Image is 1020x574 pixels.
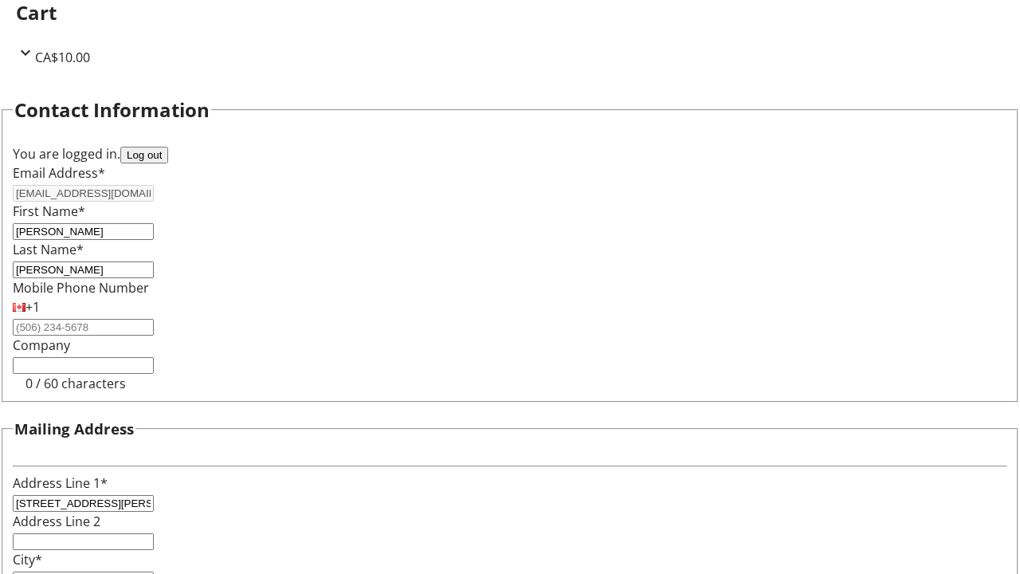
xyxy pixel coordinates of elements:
[13,495,154,512] input: Address
[35,49,90,66] span: CA$10.00
[13,474,108,492] label: Address Line 1*
[13,279,149,297] label: Mobile Phone Number
[13,164,105,182] label: Email Address*
[14,96,210,124] h2: Contact Information
[13,241,84,258] label: Last Name*
[13,202,85,220] label: First Name*
[13,551,42,568] label: City*
[13,319,154,336] input: (506) 234-5678
[25,375,126,392] tr-character-limit: 0 / 60 characters
[13,144,1007,163] div: You are logged in.
[13,513,100,530] label: Address Line 2
[120,147,168,163] button: Log out
[13,336,70,354] label: Company
[14,418,134,440] h3: Mailing Address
